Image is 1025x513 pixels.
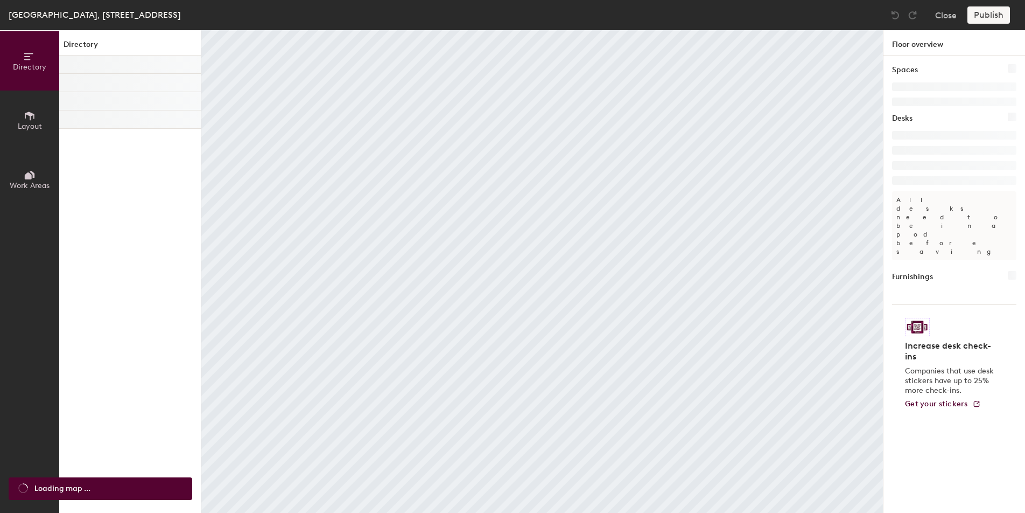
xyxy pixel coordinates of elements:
p: Companies that use desk stickers have up to 25% more check-ins. [905,366,997,396]
span: Loading map ... [34,483,90,495]
h4: Increase desk check-ins [905,341,997,362]
h1: Directory [59,39,201,56]
h1: Floor overview [883,30,1025,56]
span: Layout [18,122,42,131]
div: [GEOGRAPHIC_DATA], [STREET_ADDRESS] [9,8,181,22]
span: Directory [13,63,46,72]
button: Close [935,6,957,24]
canvas: Map [201,30,883,513]
span: Work Areas [10,181,50,190]
h1: Desks [892,113,912,124]
span: Get your stickers [905,399,968,408]
h1: Furnishings [892,271,933,283]
img: Redo [907,10,918,20]
img: Sticker logo [905,318,930,336]
a: Get your stickers [905,400,981,409]
img: Undo [890,10,901,20]
h1: Spaces [892,64,918,76]
p: All desks need to be in a pod before saving [892,191,1016,260]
